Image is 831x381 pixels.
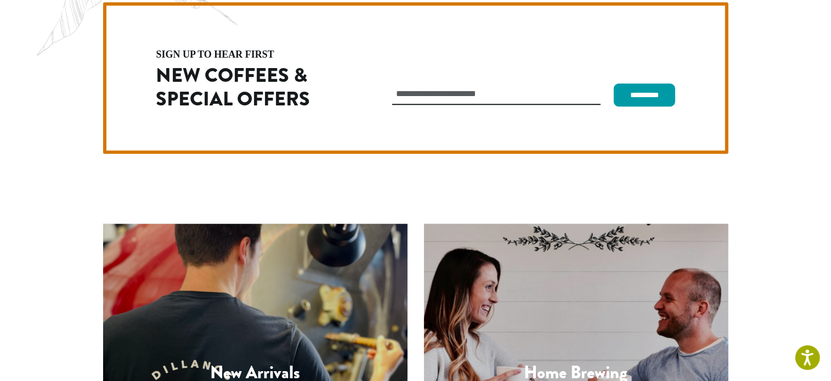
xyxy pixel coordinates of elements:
h4: sign up to hear first [156,49,345,59]
h2: New Coffees & Special Offers [156,64,345,111]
